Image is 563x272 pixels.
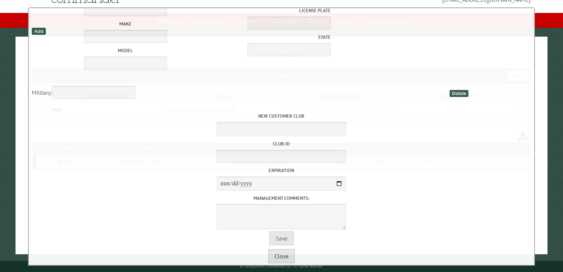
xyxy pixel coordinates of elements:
[31,140,532,147] label: Club ID
[31,83,448,104] td: Military:
[195,7,331,14] label: License Plate
[195,34,331,41] label: State
[32,28,45,35] div: Add
[269,231,294,245] button: Save
[240,264,323,269] small: © Campground Commander LLC. All rights reserved.
[58,20,193,27] label: Make
[31,195,532,202] label: Management comments:
[268,249,295,263] button: Close
[58,47,193,54] label: Model
[31,113,532,120] label: New customer club
[450,90,468,97] div: Delete
[31,167,532,174] label: Expiration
